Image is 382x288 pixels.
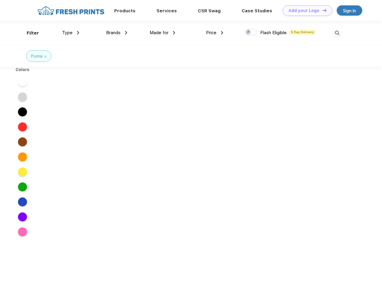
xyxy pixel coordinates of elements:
[44,55,46,58] img: filter_cancel.svg
[343,7,356,14] div: Sign in
[289,29,316,35] span: 5 Day Delivery
[198,8,221,13] a: CSR Swag
[27,30,39,37] div: Filter
[11,67,34,73] div: Colors
[332,28,342,38] img: desktop_search.svg
[173,31,175,34] img: dropdown.png
[114,8,136,13] a: Products
[157,8,177,13] a: Services
[206,30,216,35] span: Price
[150,30,169,35] span: Made for
[125,31,127,34] img: dropdown.png
[288,8,319,13] div: Add your Logo
[221,31,223,34] img: dropdown.png
[36,5,106,16] img: fo%20logo%202.webp
[31,53,43,59] div: Puma
[77,31,79,34] img: dropdown.png
[322,9,327,12] img: DT
[260,30,287,35] span: Flash Eligible
[62,30,73,35] span: Type
[337,5,362,16] a: Sign in
[106,30,121,35] span: Brands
